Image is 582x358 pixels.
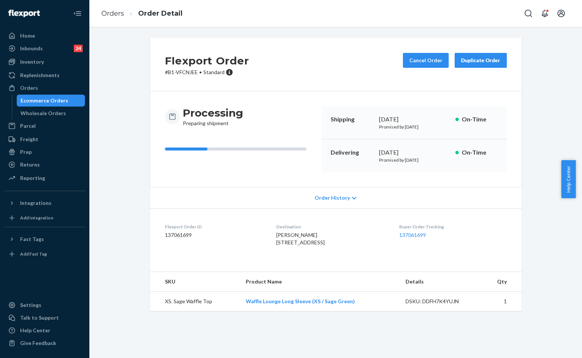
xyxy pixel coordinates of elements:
div: Inbounds [20,45,43,52]
img: Flexport logo [8,10,40,17]
button: Integrations [4,197,85,209]
td: 1 [481,292,521,311]
th: Details [400,272,481,292]
div: Add Integration [20,215,53,221]
button: Close Navigation [70,6,85,21]
div: [DATE] [379,115,449,124]
p: Shipping [331,115,373,124]
p: On-Time [462,148,498,157]
div: 24 [74,45,83,52]
dt: Buyer Order Tracking [399,224,506,230]
span: • [199,69,202,75]
dd: 137061699 [165,231,264,239]
div: Returns [20,161,40,168]
div: Prep [20,148,32,156]
button: Open notifications [537,6,552,21]
th: Product Name [240,272,400,292]
button: Give Feedback [4,337,85,349]
a: Wholesale Orders [17,107,85,119]
div: Give Feedback [20,339,56,347]
div: Duplicate Order [461,57,500,64]
p: # B1-VFCNJEE [165,69,249,76]
button: Cancel Order [403,53,449,68]
th: Qty [481,272,521,292]
h2: Flexport Order [165,53,249,69]
p: Promised by [DATE] [379,124,449,130]
dt: Flexport Order ID [165,224,264,230]
ol: breadcrumbs [95,3,188,25]
div: Preparing shipment [183,106,243,127]
a: Inventory [4,56,85,68]
a: Returns [4,159,85,171]
div: Help Center [20,327,50,334]
div: Freight [20,136,38,143]
div: Add Fast Tag [20,251,47,257]
a: Help Center [4,324,85,336]
div: Orders [20,84,38,92]
div: Inventory [20,58,44,66]
h3: Processing [183,106,243,120]
div: DSKU: DDFH7K4YUJN [406,298,476,305]
a: Prep [4,146,85,158]
span: Standard [203,69,225,75]
p: On-Time [462,115,498,124]
button: Open account menu [554,6,569,21]
p: Promised by [DATE] [379,157,449,163]
div: Replenishments [20,72,60,79]
a: Waffle Lounge Long Sleeve (XS / Sage Green) [246,298,355,304]
div: Reporting [20,174,45,182]
a: Inbounds24 [4,42,85,54]
div: Wholesale Orders [20,110,66,117]
a: Settings [4,299,85,311]
div: Talk to Support [20,314,59,321]
button: Fast Tags [4,233,85,245]
td: XS. Sage Waffle Top [150,292,240,311]
button: Duplicate Order [455,53,507,68]
a: Parcel [4,120,85,132]
div: Ecommerce Orders [20,97,68,104]
a: Ecommerce Orders [17,95,85,107]
a: Home [4,30,85,42]
span: Order History [315,194,350,202]
span: [PERSON_NAME] [STREET_ADDRESS] [276,232,325,245]
a: Add Fast Tag [4,248,85,260]
a: Freight [4,133,85,145]
div: Integrations [20,199,51,207]
a: Orders [4,82,85,94]
div: Settings [20,301,41,309]
button: Help Center [561,160,576,198]
div: Parcel [20,122,36,130]
dt: Destination [276,224,387,230]
a: Add Integration [4,212,85,224]
p: Delivering [331,148,373,157]
a: 137061699 [399,232,426,238]
a: Order Detail [138,9,182,18]
button: Open Search Box [521,6,536,21]
a: Reporting [4,172,85,184]
div: [DATE] [379,148,449,157]
div: Home [20,32,35,39]
a: Talk to Support [4,312,85,324]
div: Fast Tags [20,235,44,243]
a: Orders [101,9,124,18]
a: Replenishments [4,69,85,81]
th: SKU [150,272,240,292]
